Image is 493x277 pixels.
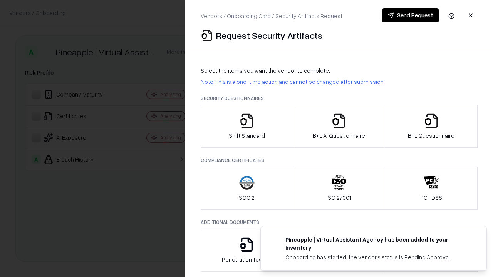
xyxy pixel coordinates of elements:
[229,132,265,140] p: Shift Standard
[216,29,322,42] p: Request Security Artifacts
[201,12,342,20] p: Vendors / Onboarding Card / Security Artifacts Request
[222,255,272,264] p: Penetration Testing
[201,105,293,148] button: Shift Standard
[201,157,478,164] p: Compliance Certificates
[408,132,454,140] p: B+L Questionnaire
[385,105,478,148] button: B+L Questionnaire
[270,235,279,245] img: trypineapple.com
[293,105,386,148] button: B+L AI Questionnaire
[382,8,439,22] button: Send Request
[313,132,365,140] p: B+L AI Questionnaire
[201,167,293,210] button: SOC 2
[239,194,255,202] p: SOC 2
[201,219,478,225] p: Additional Documents
[285,235,468,252] div: Pineapple | Virtual Assistant Agency has been added to your inventory
[285,253,468,261] div: Onboarding has started, the vendor's status is Pending Approval.
[201,95,478,102] p: Security Questionnaires
[385,167,478,210] button: PCI-DSS
[201,67,478,75] p: Select the items you want the vendor to complete:
[293,167,386,210] button: ISO 27001
[201,229,293,272] button: Penetration Testing
[420,194,442,202] p: PCI-DSS
[327,194,351,202] p: ISO 27001
[201,78,478,86] p: Note: This is a one-time action and cannot be changed after submission.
